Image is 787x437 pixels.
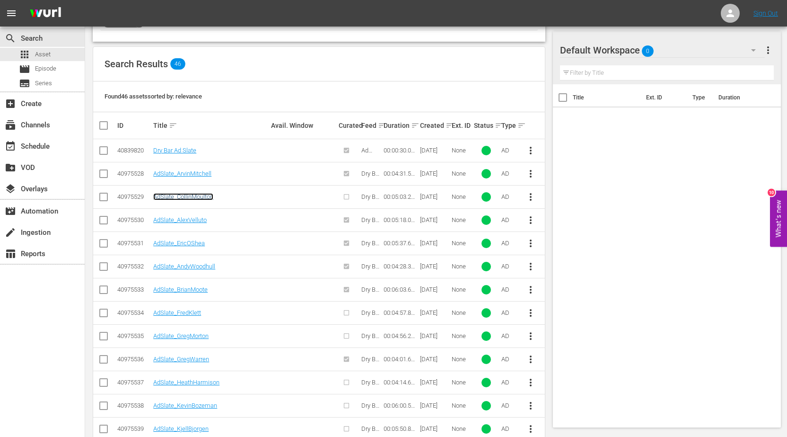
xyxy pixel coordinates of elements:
button: more_vert [519,325,542,348]
th: Ext. ID [640,84,687,111]
div: None [452,263,472,270]
span: sort [517,121,526,130]
div: 40975535 [117,332,150,339]
button: more_vert [519,302,542,324]
div: AD [501,193,516,200]
div: 40975539 [117,425,150,432]
div: [DATE] [420,147,449,154]
div: Created [420,120,449,131]
span: more_vert [525,377,536,388]
button: more_vert [519,255,542,278]
div: 00:05:50.851 [384,425,417,432]
div: 00:05:03.220 [384,193,417,200]
span: sort [169,121,177,130]
button: more_vert [762,39,774,62]
div: AD [501,286,516,293]
div: None [452,193,472,200]
span: more_vert [525,238,536,249]
div: None [452,286,472,293]
a: AdSlate_AndyWoodhull [153,263,215,270]
div: 40975538 [117,402,150,409]
div: AD [501,332,516,339]
div: 40975528 [117,170,150,177]
span: Dry Bar Comedy - Ad Slates [361,402,381,430]
div: 40975530 [117,216,150,223]
span: Found 46 assets sorted by: relevance [105,93,202,100]
span: more_vert [525,307,536,319]
div: Ext. ID [452,122,472,129]
a: AdSlate_FredKlett [153,309,201,316]
div: 40975536 [117,356,150,363]
div: [DATE] [420,240,449,247]
div: 00:05:37.629 [384,240,417,247]
button: more_vert [519,186,542,208]
button: more_vert [519,394,542,417]
span: sort [378,121,386,130]
span: Dry Bar Comedy - Ad Slates [361,332,381,361]
button: more_vert [519,232,542,255]
th: Type [687,84,713,111]
div: AD [501,170,516,177]
a: AdSlate_EricOShea [153,240,205,247]
span: more_vert [525,284,536,295]
a: AdSlate_GregWarren [153,356,209,363]
img: ans4CAIJ8jUAAAAAAAAAAAAAAAAAAAAAAAAgQb4GAAAAAAAAAAAAAAAAAAAAAAAAJMjXAAAAAAAAAAAAAAAAAAAAAAAAgAT5G... [23,2,68,25]
span: Dry Bar Comedy - Ad Slates [361,216,381,245]
span: more_vert [525,214,536,226]
span: sort [411,121,420,130]
a: Sign Out [753,9,778,17]
div: None [452,240,472,247]
div: [DATE] [420,286,449,293]
div: [DATE] [420,379,449,386]
div: None [452,309,472,316]
span: more_vert [525,191,536,203]
span: more_vert [525,354,536,365]
div: 00:06:00.569 [384,402,417,409]
div: [DATE] [420,309,449,316]
div: None [452,425,472,432]
div: Title [153,120,268,131]
span: Episode [35,64,56,73]
div: 00:05:18.026 [384,216,417,223]
span: more_vert [525,423,536,435]
div: AD [501,216,516,223]
span: Overlays [5,183,16,195]
a: AdSlate_CollinMoulton [153,193,213,200]
div: 40975532 [117,263,150,270]
div: 00:04:01.658 [384,356,417,363]
div: ID [117,122,150,129]
div: 40975534 [117,309,150,316]
span: Dry Bar Comedy - Ad Slates [361,263,381,291]
span: Asset [35,50,51,59]
button: more_vert [519,209,542,232]
span: VOD [5,162,16,173]
div: AD [501,356,516,363]
div: 00:06:03.697 [384,286,417,293]
div: None [452,379,472,386]
div: None [452,216,472,223]
div: 00:04:14.671 [384,379,417,386]
span: Dry Bar Comedy - Ad Slates [361,379,381,407]
div: None [452,170,472,177]
span: menu [6,8,17,19]
div: AD [501,379,516,386]
span: Reports [5,248,16,259]
a: AdSlate_BrianMoote [153,286,208,293]
div: None [452,402,472,409]
div: Default Workspace [560,37,765,63]
a: AdSlate_ArvinMitchell [153,170,211,177]
div: 00:04:28.393 [384,263,417,270]
span: Asset [19,49,30,60]
span: more_vert [525,330,536,342]
span: more_vert [762,45,774,56]
div: Avail. Window [271,122,336,129]
span: more_vert [525,261,536,272]
div: [DATE] [420,170,449,177]
span: 46 [170,58,185,70]
div: 00:04:31.563 [384,170,417,177]
div: 00:04:57.839 [384,309,417,316]
div: AD [501,147,516,154]
th: Duration [713,84,770,111]
button: more_vert [519,371,542,394]
div: 40975537 [117,379,150,386]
